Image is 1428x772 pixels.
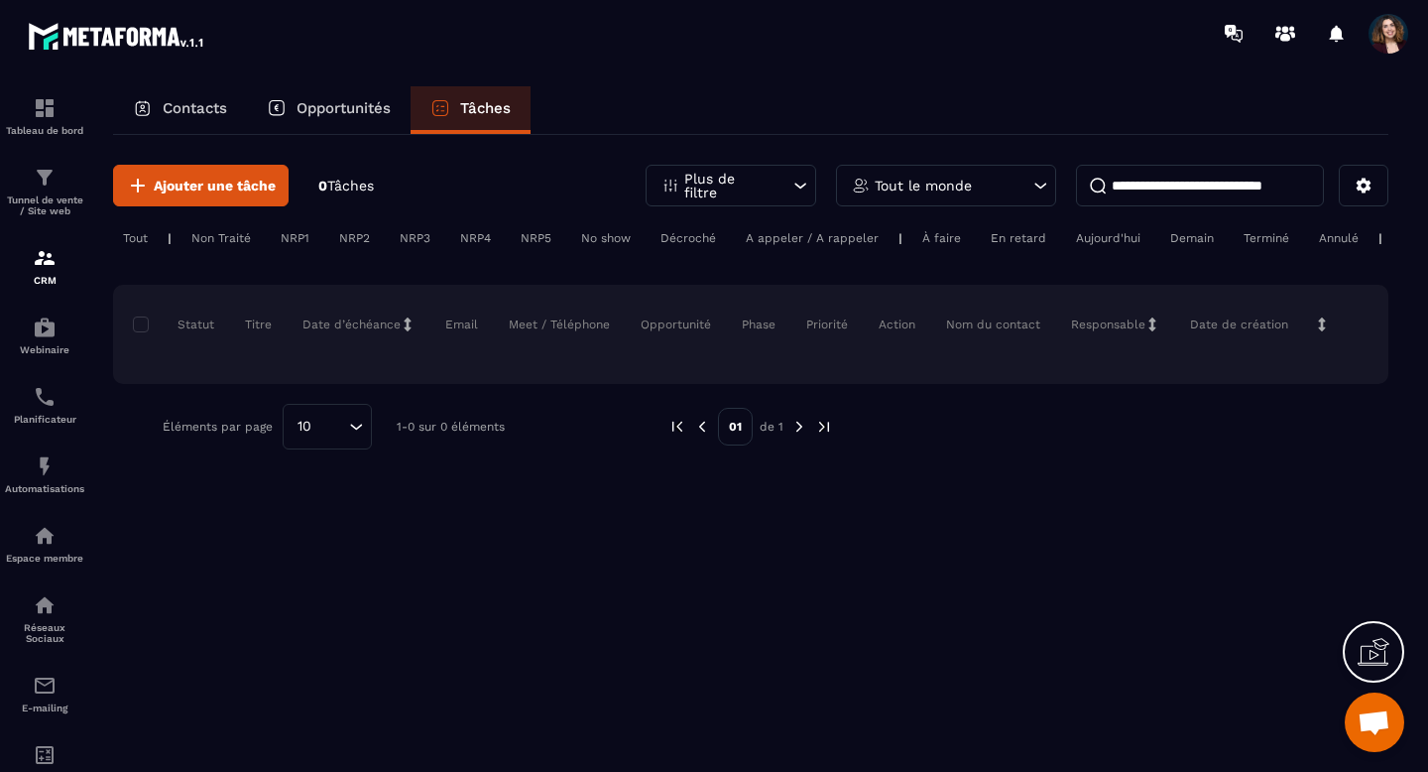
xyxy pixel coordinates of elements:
[5,440,84,509] a: automationsautomationsAutomatisations
[33,743,57,767] img: accountant
[1071,317,1145,332] p: Responsable
[693,418,711,436] img: prev
[113,165,289,206] button: Ajouter une tâche
[5,414,84,425] p: Planificateur
[875,179,972,193] p: Tout le monde
[327,178,374,193] span: Tâches
[509,317,610,332] p: Meet / Téléphone
[5,194,84,216] p: Tunnel de vente / Site web
[511,226,561,250] div: NRP5
[5,509,84,579] a: automationsautomationsEspace membre
[5,622,84,644] p: Réseaux Sociaux
[33,246,57,270] img: formation
[460,99,511,117] p: Tâches
[1234,226,1299,250] div: Terminé
[1160,226,1224,250] div: Demain
[5,579,84,659] a: social-networksocial-networkRéseaux Sociaux
[1345,693,1404,752] a: Ouvrir le chat
[163,99,227,117] p: Contacts
[5,151,84,231] a: formationformationTunnel de vente / Site web
[33,674,57,698] img: email
[168,231,172,245] p: |
[33,385,57,409] img: scheduler
[879,317,915,332] p: Action
[668,418,686,436] img: prev
[651,226,726,250] div: Décroché
[912,226,971,250] div: À faire
[33,593,57,617] img: social-network
[291,416,318,438] span: 10
[5,370,84,440] a: schedulerschedulerPlanificateur
[5,275,84,286] p: CRM
[684,172,772,199] p: Plus de filtre
[283,404,372,450] div: Search for option
[390,226,440,250] div: NRP3
[271,226,319,250] div: NRP1
[571,226,641,250] div: No show
[138,317,214,332] p: Statut
[247,86,411,134] a: Opportunités
[397,420,505,434] p: 1-0 sur 0 éléments
[760,419,783,435] p: de 1
[33,524,57,548] img: automations
[318,416,344,438] input: Search for option
[5,659,84,728] a: emailemailE-mailing
[718,408,753,446] p: 01
[318,177,374,195] p: 0
[5,231,84,301] a: formationformationCRM
[411,86,531,134] a: Tâches
[445,317,478,332] p: Email
[1309,226,1368,250] div: Annulé
[5,344,84,355] p: Webinaire
[163,420,273,434] p: Éléments par page
[790,418,808,436] img: next
[981,226,1056,250] div: En retard
[815,418,833,436] img: next
[806,317,848,332] p: Priorité
[898,231,902,245] p: |
[302,317,401,332] p: Date d’échéance
[1066,226,1150,250] div: Aujourd'hui
[450,226,501,250] div: NRP4
[5,483,84,494] p: Automatisations
[154,176,276,195] span: Ajouter une tâche
[946,317,1040,332] p: Nom du contact
[5,703,84,713] p: E-mailing
[641,317,711,332] p: Opportunité
[297,99,391,117] p: Opportunités
[33,166,57,190] img: formation
[736,226,889,250] div: A appeler / A rappeler
[28,18,206,54] img: logo
[5,553,84,564] p: Espace membre
[245,317,272,332] p: Titre
[33,454,57,478] img: automations
[113,86,247,134] a: Contacts
[181,226,261,250] div: Non Traité
[5,81,84,151] a: formationformationTableau de bord
[1378,231,1382,245] p: |
[5,301,84,370] a: automationsautomationsWebinaire
[33,96,57,120] img: formation
[113,226,158,250] div: Tout
[329,226,380,250] div: NRP2
[1190,317,1288,332] p: Date de création
[5,125,84,136] p: Tableau de bord
[33,316,57,339] img: automations
[742,317,775,332] p: Phase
